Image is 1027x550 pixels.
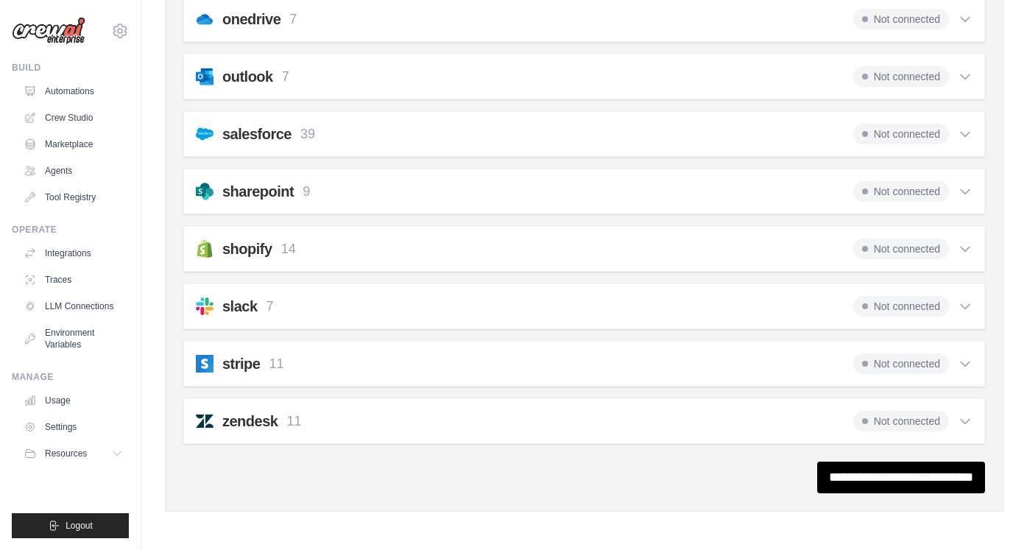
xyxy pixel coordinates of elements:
span: Not connected [853,9,949,29]
h2: slack [222,296,258,317]
p: 39 [300,124,315,144]
button: Logout [12,513,129,538]
a: Environment Variables [18,321,129,356]
a: Settings [18,415,129,439]
h2: sharepoint [222,181,294,202]
a: Agents [18,159,129,183]
div: Operate [12,224,129,236]
p: 7 [267,297,274,317]
p: 7 [282,67,289,87]
img: zendesk.svg [196,412,213,430]
h2: shopify [222,239,272,259]
img: Logo [12,17,85,45]
span: Logout [66,520,93,532]
span: Not connected [853,239,949,259]
a: Marketplace [18,133,129,156]
img: slack.svg [196,297,213,315]
a: Crew Studio [18,106,129,130]
img: sharepoint.svg [196,183,213,200]
h2: salesforce [222,124,292,144]
p: 7 [289,10,297,29]
img: onedrive.svg [196,10,213,28]
h2: onedrive [222,9,280,29]
span: Resources [45,448,87,459]
button: Resources [18,442,129,465]
a: LLM Connections [18,295,129,318]
a: Traces [18,268,129,292]
a: Automations [18,80,129,103]
a: Tool Registry [18,186,129,209]
span: Not connected [853,66,949,87]
span: Not connected [853,296,949,317]
img: shopify.svg [196,240,213,258]
p: 11 [269,354,283,374]
span: Not connected [853,124,949,144]
a: Integrations [18,241,129,265]
img: stripe.svg [196,355,213,373]
p: 9 [303,182,310,202]
p: 11 [286,412,301,431]
a: Usage [18,389,129,412]
h2: outlook [222,66,273,87]
h2: stripe [222,353,260,374]
h2: zendesk [222,411,278,431]
div: Manage [12,371,129,383]
p: 14 [281,239,296,259]
span: Not connected [853,411,949,431]
span: Not connected [853,181,949,202]
span: Not connected [853,353,949,374]
div: Build [12,62,129,74]
img: outlook.svg [196,68,213,85]
img: salesforce.svg [196,125,213,143]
